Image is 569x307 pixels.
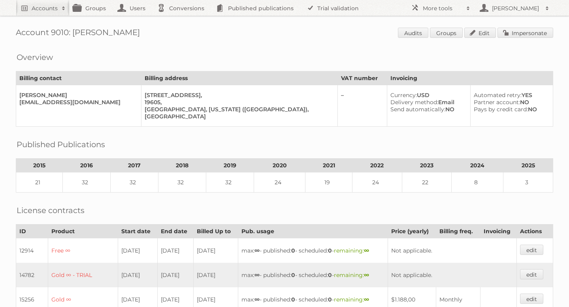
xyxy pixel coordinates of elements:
th: Billed Up to [194,225,238,238]
strong: ∞ [254,247,260,254]
td: 24 [352,172,402,193]
td: 22 [402,172,452,193]
td: – [338,85,387,127]
div: [GEOGRAPHIC_DATA], [US_STATE] ([GEOGRAPHIC_DATA]), [145,106,331,113]
span: remaining: [334,247,369,254]
div: Email [390,99,464,106]
th: 2018 [158,159,206,172]
a: Impersonate [497,28,553,38]
td: [DATE] [157,238,194,263]
span: Pays by credit card: [474,106,528,113]
span: remaining: [334,271,369,279]
strong: ∞ [254,271,260,279]
th: 2016 [63,159,111,172]
td: 32 [63,172,111,193]
td: max: - published: - scheduled: - [238,238,388,263]
th: 2025 [503,159,553,172]
strong: 0 [328,296,332,303]
td: [DATE] [194,238,238,263]
td: Not applicable. [388,263,517,287]
td: 19 [305,172,352,193]
strong: ∞ [364,271,369,279]
th: 2023 [402,159,452,172]
th: Product [48,225,118,238]
span: Currency: [390,92,417,99]
strong: 0 [291,296,295,303]
th: ID [16,225,48,238]
a: edit [520,269,543,279]
td: 21 [16,172,63,193]
th: Price (yearly) [388,225,436,238]
h1: Account 9010: [PERSON_NAME] [16,28,553,39]
td: 3 [503,172,553,193]
td: 12914 [16,238,48,263]
td: 32 [111,172,158,193]
div: NO [474,106,546,113]
td: [DATE] [118,238,157,263]
a: Edit [464,28,496,38]
strong: ∞ [364,296,369,303]
h2: Overview [17,51,53,63]
h2: More tools [423,4,462,12]
div: USD [390,92,464,99]
div: [GEOGRAPHIC_DATA] [145,113,331,120]
strong: 0 [328,271,332,279]
a: Audits [398,28,428,38]
td: Gold ∞ - TRIAL [48,263,118,287]
th: 2024 [452,159,503,172]
td: max: - published: - scheduled: - [238,263,388,287]
strong: ∞ [254,296,260,303]
div: [PERSON_NAME] [19,92,135,99]
h2: [PERSON_NAME] [490,4,541,12]
th: Billing freq. [436,225,480,238]
a: edit [520,245,543,255]
th: VAT number [338,71,387,85]
div: [STREET_ADDRESS], [145,92,331,99]
h2: License contracts [17,204,85,216]
a: edit [520,294,543,304]
th: Pub. usage [238,225,388,238]
th: Invoicing [387,71,553,85]
span: remaining: [334,296,369,303]
th: 2015 [16,159,63,172]
h2: Published Publications [17,139,105,150]
th: 2017 [111,159,158,172]
strong: 0 [291,271,295,279]
td: 14782 [16,263,48,287]
strong: 0 [291,247,295,254]
td: [DATE] [194,263,238,287]
span: Partner account: [474,99,520,106]
th: 2019 [206,159,254,172]
th: Actions [517,225,553,238]
span: Delivery method: [390,99,438,106]
strong: ∞ [364,247,369,254]
div: 19605, [145,99,331,106]
a: Groups [430,28,463,38]
span: Automated retry: [474,92,522,99]
strong: 0 [328,247,332,254]
div: YES [474,92,546,99]
th: Start date [118,225,157,238]
td: Free ∞ [48,238,118,263]
span: Send automatically: [390,106,445,113]
div: NO [474,99,546,106]
th: End date [157,225,194,238]
th: 2021 [305,159,352,172]
th: 2022 [352,159,402,172]
td: [DATE] [118,263,157,287]
td: 32 [206,172,254,193]
td: 24 [254,172,305,193]
h2: Accounts [32,4,58,12]
td: 32 [158,172,206,193]
div: NO [390,106,464,113]
th: Invoicing [480,225,517,238]
div: [EMAIL_ADDRESS][DOMAIN_NAME] [19,99,135,106]
td: 8 [452,172,503,193]
th: Billing contact [16,71,141,85]
td: [DATE] [157,263,194,287]
th: 2020 [254,159,305,172]
th: Billing address [141,71,338,85]
td: Not applicable. [388,238,517,263]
